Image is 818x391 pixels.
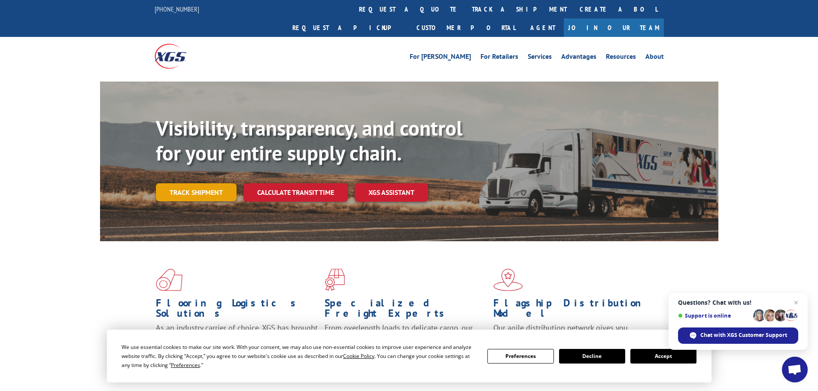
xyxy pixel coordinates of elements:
h1: Specialized Freight Experts [325,298,487,323]
span: Preferences [171,361,200,369]
a: For Retailers [480,53,518,63]
span: Close chat [791,297,801,308]
button: Accept [630,349,696,364]
span: Chat with XGS Customer Support [700,331,787,339]
img: xgs-icon-flagship-distribution-model-red [493,269,523,291]
img: xgs-icon-total-supply-chain-intelligence-red [156,269,182,291]
span: Cookie Policy [343,352,374,360]
div: We use essential cookies to make our site work. With your consent, we may also use non-essential ... [122,343,477,370]
a: Request a pickup [286,18,410,37]
a: [PHONE_NUMBER] [155,5,199,13]
span: As an industry carrier of choice, XGS has brought innovation and dedication to flooring logistics... [156,323,318,353]
button: Preferences [487,349,553,364]
h1: Flooring Logistics Solutions [156,298,318,323]
a: Services [528,53,552,63]
a: Advantages [561,53,596,63]
a: Agent [522,18,564,37]
span: Questions? Chat with us! [678,299,798,306]
a: Customer Portal [410,18,522,37]
p: From overlength loads to delicate cargo, our experienced staff knows the best way to move your fr... [325,323,487,361]
div: Cookie Consent Prompt [107,330,712,382]
span: Our agile distribution network gives you nationwide inventory management on demand. [493,323,651,343]
div: Chat with XGS Customer Support [678,327,798,344]
span: Support is online [678,312,750,319]
div: Open chat [782,357,808,382]
a: XGS ASSISTANT [355,183,428,202]
a: Resources [606,53,636,63]
a: Track shipment [156,183,237,201]
button: Decline [559,349,625,364]
a: For [PERSON_NAME] [410,53,471,63]
a: About [645,53,664,63]
a: Join Our Team [564,18,664,37]
img: xgs-icon-focused-on-flooring-red [325,269,345,291]
h1: Flagship Distribution Model [493,298,656,323]
b: Visibility, transparency, and control for your entire supply chain. [156,115,462,166]
a: Calculate transit time [243,183,348,202]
